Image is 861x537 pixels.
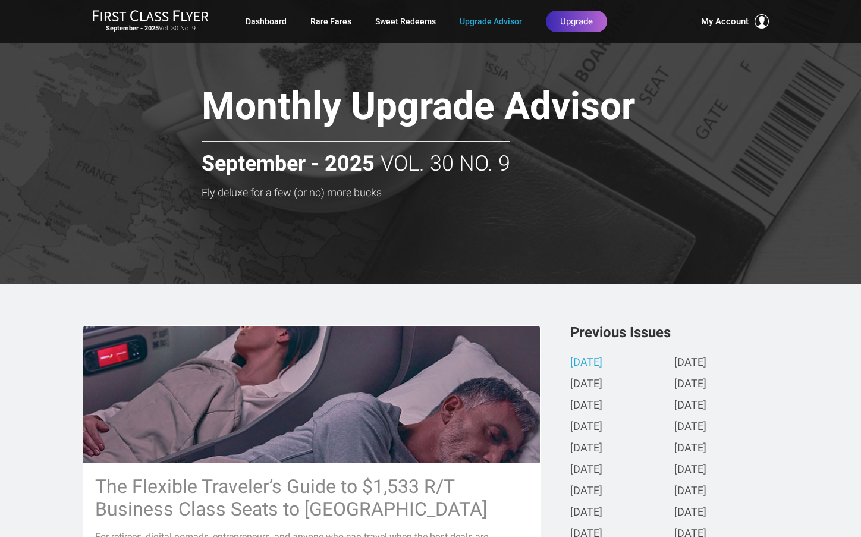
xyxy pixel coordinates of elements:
h3: Previous Issues [570,325,778,340]
a: [DATE] [674,485,706,498]
a: [DATE] [674,507,706,519]
a: [DATE] [570,378,602,391]
button: My Account [701,14,769,29]
small: Vol. 30 No. 9 [92,24,209,33]
a: [DATE] [674,421,706,434]
a: [DATE] [674,378,706,391]
a: [DATE] [570,400,602,412]
a: [DATE] [570,421,602,434]
strong: September - 2025 [106,24,159,32]
h2: Vol. 30 No. 9 [202,141,510,176]
h3: Fly deluxe for a few (or no) more bucks [202,187,719,199]
a: [DATE] [570,357,602,369]
a: [DATE] [674,442,706,455]
a: [DATE] [674,357,706,369]
span: My Account [701,14,749,29]
h1: Monthly Upgrade Advisor [202,86,719,131]
a: First Class FlyerSeptember - 2025Vol. 30 No. 9 [92,10,209,33]
a: [DATE] [570,507,602,519]
a: Rare Fares [310,11,351,32]
img: First Class Flyer [92,10,209,22]
strong: September - 2025 [202,152,375,176]
a: Sweet Redeems [375,11,436,32]
a: Upgrade [546,11,607,32]
a: [DATE] [570,485,602,498]
a: [DATE] [674,400,706,412]
a: Upgrade Advisor [460,11,522,32]
a: [DATE] [570,464,602,476]
a: Dashboard [246,11,287,32]
h3: The Flexible Traveler’s Guide to $1,533 R/T Business Class Seats to [GEOGRAPHIC_DATA] [95,475,528,520]
a: [DATE] [674,464,706,476]
a: [DATE] [570,442,602,455]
